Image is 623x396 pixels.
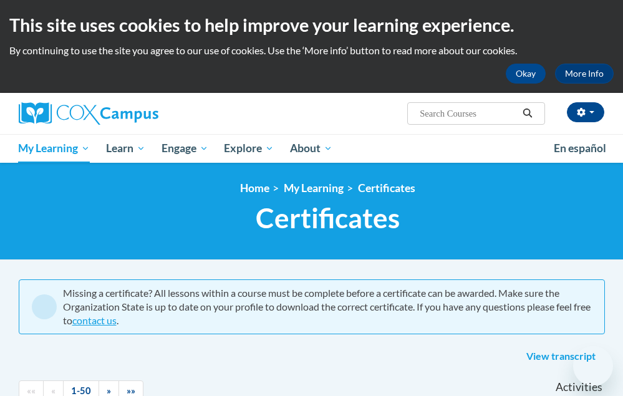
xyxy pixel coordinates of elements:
[555,64,614,84] a: More Info
[107,385,111,396] span: »
[216,134,282,163] a: Explore
[27,385,36,396] span: ««
[418,106,518,121] input: Search Courses
[567,102,604,122] button: Account Settings
[240,181,269,195] a: Home
[19,102,201,125] a: Cox Campus
[63,286,592,327] div: Missing a certificate? All lessons within a course must be complete before a certificate can be a...
[9,12,614,37] h2: This site uses cookies to help improve your learning experience.
[153,134,216,163] a: Engage
[256,201,400,234] span: Certificates
[282,134,340,163] a: About
[9,44,614,57] p: By continuing to use the site you agree to our use of cookies. Use the ‘More info’ button to read...
[556,380,602,394] span: Activities
[162,141,208,156] span: Engage
[284,181,344,195] a: My Learning
[9,134,614,163] div: Main menu
[98,134,153,163] a: Learn
[19,102,158,125] img: Cox Campus
[106,141,145,156] span: Learn
[224,141,274,156] span: Explore
[554,142,606,155] span: En español
[518,106,537,121] button: Search
[506,64,546,84] button: Okay
[127,385,135,396] span: »»
[51,385,56,396] span: «
[546,135,614,162] a: En español
[517,347,605,367] a: View transcript
[573,346,613,386] iframe: Button to launch messaging window
[11,134,99,163] a: My Learning
[72,314,117,326] a: contact us
[358,181,415,195] a: Certificates
[18,141,90,156] span: My Learning
[290,141,332,156] span: About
